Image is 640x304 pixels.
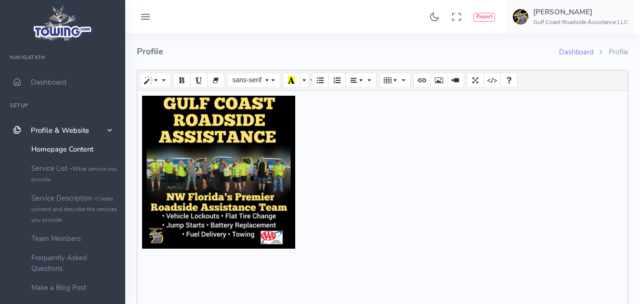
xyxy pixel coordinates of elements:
[232,76,261,84] span: sans-serif
[483,73,501,88] button: Code View
[207,73,224,88] button: Remove Font Style (CTRL+\)
[345,73,377,88] button: Paragraph
[533,19,628,25] h6: Gulf Coast Roadside Assistance LLC
[500,73,518,88] button: Help
[31,165,117,183] small: What service you provide
[30,3,95,44] img: logo
[24,278,125,297] a: Make a Blog Post
[467,73,484,88] button: Full Screen
[24,139,125,159] a: Homepage Content
[413,73,431,88] button: Link (CTRL+K)
[473,13,495,22] button: Report
[447,73,464,88] button: Video
[31,77,66,87] span: Dashboard
[24,159,125,189] a: Service List -What service you provide
[24,248,125,278] a: Frequently Asked Questions
[430,73,447,88] button: Picture
[513,9,528,25] img: user-image
[24,229,125,248] a: Team Members
[31,126,89,135] span: Profile & Website
[328,73,346,88] button: Ordered list (CTRL+SHIFT+NUM8)
[533,8,628,16] h5: [PERSON_NAME]
[137,34,559,70] h4: Profile
[31,195,117,224] small: Create content and describe the services you provide
[559,47,593,57] a: Dashboard
[227,73,280,88] button: Font Family
[173,73,191,88] button: Bold (CTRL+B)
[283,73,300,88] button: Recent Color
[24,189,125,229] a: Service Description -Create content and describe the services you provide
[300,73,309,88] button: More Color
[142,96,295,249] img: Profile_NPH3WUTK5R_24583
[312,73,329,88] button: Unordered list (CTRL+SHIFT+NUM7)
[379,73,410,88] button: Table
[190,73,208,88] button: Underline (CTRL+U)
[593,47,628,58] li: Profile
[140,73,171,88] button: Style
